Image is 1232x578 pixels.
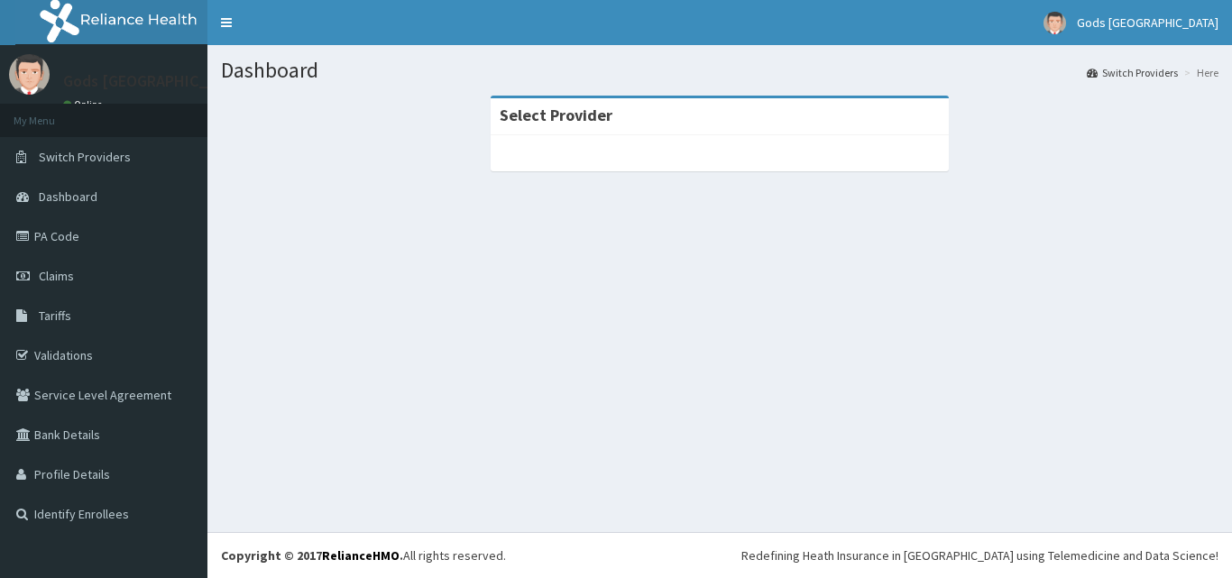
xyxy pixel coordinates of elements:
span: Gods [GEOGRAPHIC_DATA] [1077,14,1218,31]
a: RelianceHMO [322,547,400,564]
span: Dashboard [39,188,97,205]
span: Switch Providers [39,149,131,165]
div: Redefining Heath Insurance in [GEOGRAPHIC_DATA] using Telemedicine and Data Science! [741,546,1218,564]
h1: Dashboard [221,59,1218,82]
footer: All rights reserved. [207,532,1232,578]
p: Gods [GEOGRAPHIC_DATA] [63,73,251,89]
a: Online [63,98,106,111]
a: Switch Providers [1087,65,1178,80]
li: Here [1180,65,1218,80]
strong: Copyright © 2017 . [221,547,403,564]
span: Tariffs [39,307,71,324]
span: Claims [39,268,74,284]
img: User Image [9,54,50,95]
img: User Image [1044,12,1066,34]
strong: Select Provider [500,105,612,125]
